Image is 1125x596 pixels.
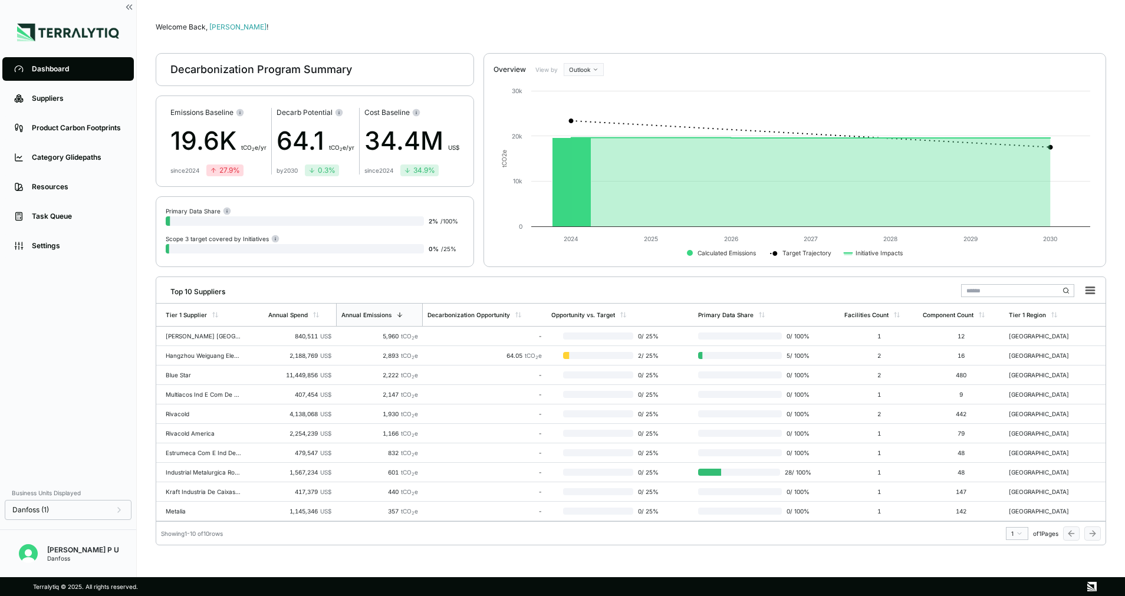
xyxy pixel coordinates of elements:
[412,355,415,360] sub: 2
[401,469,418,476] span: tCO e
[166,469,241,476] div: Industrial Metalurgica Rotamil
[267,22,268,31] span: !
[1009,469,1084,476] div: [GEOGRAPHIC_DATA]
[341,391,418,398] div: 2,147
[277,122,354,160] div: 64.1
[277,167,298,174] div: by 2030
[401,332,418,340] span: tCO e
[166,488,241,495] div: Kraft Industria De Caixas E Acessor
[19,544,38,563] img: Seenivasan P U
[427,391,542,398] div: -
[633,352,665,359] span: 2 / 25 %
[1009,352,1084,359] div: [GEOGRAPHIC_DATA]
[923,332,999,340] div: 12
[341,430,418,437] div: 1,166
[923,311,973,318] div: Component Count
[412,374,415,380] sub: 2
[320,488,331,495] span: US$
[340,147,343,152] sub: 2
[804,235,818,242] text: 2027
[14,539,42,568] button: Open user button
[412,335,415,341] sub: 2
[166,430,241,437] div: Rivacold America
[401,449,418,456] span: tCO e
[427,449,542,456] div: -
[513,177,522,185] text: 10k
[268,449,331,456] div: 479,547
[782,488,811,495] span: 0 / 100 %
[166,449,241,456] div: Estrumeca Com E Ind De Equip
[782,449,811,456] span: 0 / 100 %
[782,391,811,398] span: 0 / 100 %
[341,332,418,340] div: 5,960
[401,352,418,359] span: tCO e
[1033,530,1058,537] span: of 1 Pages
[170,122,267,160] div: 19.6K
[1011,530,1023,537] div: 1
[698,311,754,318] div: Primary Data Share
[844,430,913,437] div: 1
[412,472,415,477] sub: 2
[519,223,522,230] text: 0
[1009,332,1084,340] div: [GEOGRAPHIC_DATA]
[268,352,331,359] div: 2,188,769
[923,371,999,378] div: 480
[166,508,241,515] div: Metalia
[364,108,459,117] div: Cost Baseline
[782,508,811,515] span: 0 / 100 %
[535,355,538,360] sub: 2
[401,410,418,417] span: tCO e
[844,391,913,398] div: 1
[448,144,459,151] span: US$
[268,488,331,495] div: 417,379
[320,332,331,340] span: US$
[252,147,255,152] sub: 2
[698,249,756,256] text: Calculated Emissions
[166,371,241,378] div: Blue Star
[170,108,267,117] div: Emissions Baseline
[883,235,897,242] text: 2028
[427,371,542,378] div: -
[633,430,665,437] span: 0 / 25 %
[963,235,978,242] text: 2029
[320,508,331,515] span: US$
[404,166,435,175] div: 34.9 %
[308,166,335,175] div: 0.3 %
[1043,235,1057,242] text: 2030
[512,87,522,94] text: 30k
[844,371,913,378] div: 2
[844,410,913,417] div: 2
[32,212,122,221] div: Task Queue
[427,352,542,359] div: 64.05
[1009,508,1084,515] div: [GEOGRAPHIC_DATA]
[341,352,418,359] div: 2,893
[923,352,999,359] div: 16
[320,430,331,437] span: US$
[844,332,913,340] div: 1
[844,449,913,456] div: 1
[341,371,418,378] div: 2,222
[329,144,354,151] span: t CO e/yr
[923,508,999,515] div: 142
[401,391,418,398] span: tCO e
[1009,311,1046,318] div: Tier 1 Region
[268,469,331,476] div: 1,567,234
[401,488,418,495] span: tCO e
[633,332,665,340] span: 0 / 25 %
[161,282,225,297] div: Top 10 Suppliers
[5,486,131,500] div: Business Units Displayed
[412,491,415,496] sub: 2
[32,241,122,251] div: Settings
[32,123,122,133] div: Product Carbon Footprints
[364,167,393,174] div: since 2024
[170,62,352,77] div: Decarbonization Program Summary
[209,22,268,31] span: [PERSON_NAME]
[166,206,231,215] div: Primary Data Share
[268,371,331,378] div: 11,449,856
[166,234,279,243] div: Scope 3 target covered by Initiatives
[780,469,811,476] span: 28 / 100 %
[320,371,331,378] span: US$
[241,144,267,151] span: t CO e/yr
[341,488,418,495] div: 440
[923,469,999,476] div: 48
